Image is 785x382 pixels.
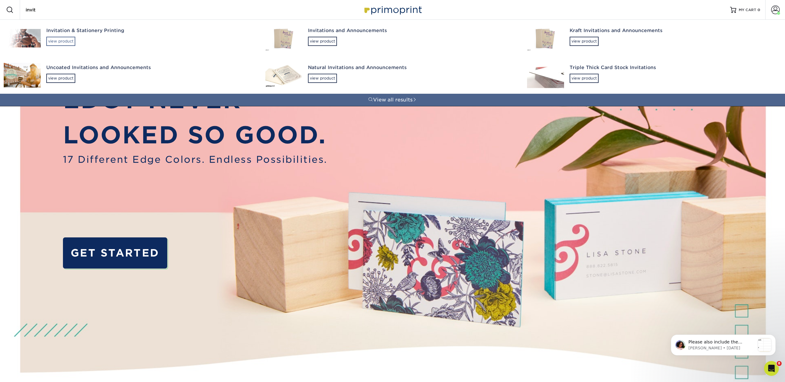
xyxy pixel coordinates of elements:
[523,20,785,57] a: Kraft Invitations and Announcementsview product
[25,6,85,14] input: SEARCH PRODUCTS.....
[262,20,523,57] a: Invitations and Announcementsview product
[46,27,254,34] div: Invitation & Stationery Printing
[308,64,516,71] div: Natural Invitations and Announcements
[308,37,337,46] div: view product
[570,74,599,83] div: view product
[662,322,785,365] iframe: Intercom notifications message
[570,27,778,34] div: Kraft Invitations and Announcements
[265,26,302,51] img: Invitations and Announcements
[4,63,41,88] img: Uncoated Invitations and Announcements
[262,57,523,94] a: Natural Invitations and Announcementsview product
[4,29,41,47] img: Invitation & Stationery Printing
[63,153,327,167] span: 17 Different Edge Colors. Endless Possibilities.
[570,37,599,46] div: view product
[527,26,564,51] img: Kraft Invitations and Announcements
[527,62,564,88] img: Triple Thick Card Stock Invitations
[739,7,756,13] span: MY CART
[46,37,75,46] div: view product
[46,64,254,71] div: Uncoated Invitations and Announcements
[63,117,327,153] p: LOOKED SO GOOD.
[523,57,785,94] a: Triple Thick Card Stock Invitationsview product
[46,74,75,83] div: view product
[362,3,423,16] img: Primoprint
[308,27,516,34] div: Invitations and Announcements
[63,237,167,268] a: GET STARTED
[758,8,760,12] span: 0
[265,63,302,88] img: Natural Invitations and Announcements
[764,361,779,376] iframe: Intercom live chat
[308,74,337,83] div: view product
[777,361,782,366] span: 8
[570,64,778,71] div: Triple Thick Card Stock Invitations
